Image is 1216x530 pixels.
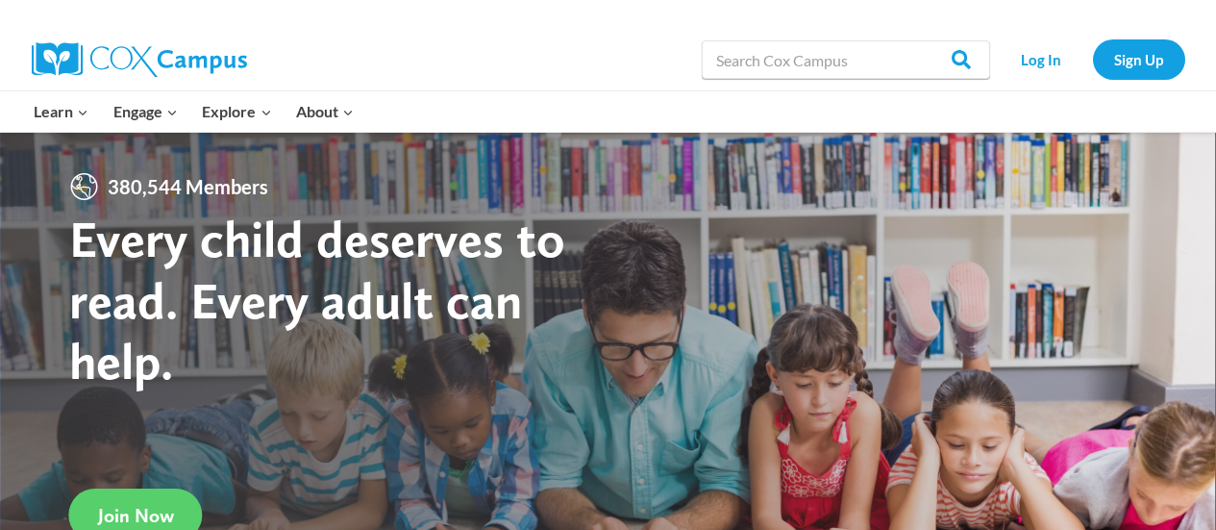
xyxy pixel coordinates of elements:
[702,40,990,79] input: Search Cox Campus
[98,504,174,527] span: Join Now
[1093,39,1185,79] a: Sign Up
[22,91,366,132] nav: Primary Navigation
[1000,39,1185,79] nav: Secondary Navigation
[296,99,354,124] span: About
[32,42,247,77] img: Cox Campus
[100,171,276,202] span: 380,544 Members
[113,99,178,124] span: Engage
[69,208,565,391] strong: Every child deserves to read. Every adult can help.
[34,99,88,124] span: Learn
[202,99,271,124] span: Explore
[1000,39,1083,79] a: Log In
